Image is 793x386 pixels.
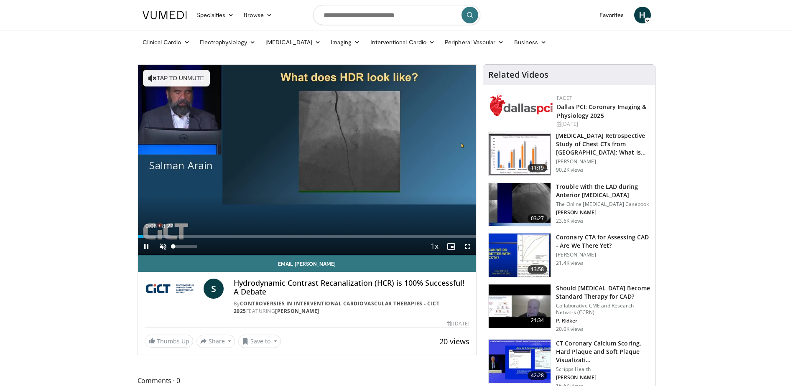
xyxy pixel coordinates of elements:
p: [PERSON_NAME] [556,251,650,258]
a: Interventional Cardio [365,34,440,51]
button: Save to [238,335,281,348]
span: 21:34 [528,316,548,325]
img: 34b2b9a4-89e5-4b8c-b553-8a638b61a706.150x105_q85_crop-smart_upscale.jpg [489,234,551,277]
p: Scripps Health [556,366,650,373]
a: 11:19 [MEDICAL_DATA] Retrospective Study of Chest CTs from [GEOGRAPHIC_DATA]: What is the Re… [PE... [488,132,650,176]
input: Search topics, interventions [313,5,480,25]
span: 03:27 [528,214,548,223]
h3: Coronary CTA for Assessing CAD - Are We There Yet? [556,233,650,250]
p: 20.0K views [556,326,584,333]
button: Unmute [155,238,171,255]
p: 21.4K views [556,260,584,267]
a: H [634,7,651,23]
a: 21:34 Should [MEDICAL_DATA] Become Standard Therapy for CAD? Collaborative CME and Research Netwo... [488,284,650,333]
a: 13:58 Coronary CTA for Assessing CAD - Are We There Yet? [PERSON_NAME] 21.4K views [488,233,650,277]
a: Dallas PCI: Coronary Imaging & Physiology 2025 [557,103,646,119]
span: 8:22 [162,223,173,229]
div: Volume Level [173,245,197,248]
a: Electrophysiology [195,34,260,51]
img: c2eb46a3-50d3-446d-a553-a9f8510c7760.150x105_q85_crop-smart_upscale.jpg [489,132,551,175]
img: eb63832d-2f75-457d-8c1a-bbdc90eb409c.150x105_q85_crop-smart_upscale.jpg [489,284,551,328]
p: 23.6K views [556,218,584,224]
span: 13:58 [528,265,548,274]
p: [PERSON_NAME] [556,158,650,165]
h3: Should [MEDICAL_DATA] Become Standard Therapy for CAD? [556,284,650,301]
p: [PERSON_NAME] [556,209,650,216]
button: Pause [138,238,155,255]
p: [PERSON_NAME] [556,374,650,381]
span: 11:19 [528,164,548,172]
p: 90.2K views [556,167,584,173]
span: Comments 0 [138,375,477,386]
p: P. Ridker [556,317,650,324]
a: Specialties [192,7,239,23]
a: Browse [239,7,277,23]
img: ABqa63mjaT9QMpl35hMDoxOmtxO3TYNt_2.150x105_q85_crop-smart_upscale.jpg [489,183,551,226]
span: 0:08 [145,223,157,229]
img: VuMedi Logo [143,11,187,19]
video-js: Video Player [138,65,477,255]
img: 939357b5-304e-4393-95de-08c51a3c5e2a.png.150x105_q85_autocrop_double_scale_upscale_version-0.2.png [490,94,553,116]
span: / [159,223,161,229]
a: [MEDICAL_DATA] [260,34,326,51]
a: Imaging [326,34,365,51]
p: The Online [MEDICAL_DATA] Casebook [556,201,650,208]
h4: Hydrodynamic Contrast Recanalization (HCR) is 100% Successful! A Debate [234,279,469,297]
a: Controversies in Interventional Cardiovascular Therapies - CICT 2025 [234,300,440,315]
button: Enable picture-in-picture mode [443,238,459,255]
h3: Trouble with the LAD during Anterior [MEDICAL_DATA] [556,183,650,199]
button: Share [196,335,235,348]
img: 4ea3ec1a-320e-4f01-b4eb-a8bc26375e8f.150x105_q85_crop-smart_upscale.jpg [489,340,551,383]
h4: Related Videos [488,70,548,80]
a: 03:27 Trouble with the LAD during Anterior [MEDICAL_DATA] The Online [MEDICAL_DATA] Casebook [PER... [488,183,650,227]
a: Business [509,34,552,51]
a: Favorites [594,7,629,23]
div: [DATE] [447,320,469,328]
button: Fullscreen [459,238,476,255]
h3: CT Coronary Calcium Scoring, Hard Plaque and Soft Plaque Visualizati… [556,339,650,364]
a: Email [PERSON_NAME] [138,255,477,272]
img: Controversies in Interventional Cardiovascular Therapies - CICT 2025 [145,279,200,299]
div: [DATE] [557,120,648,128]
a: [PERSON_NAME] [275,307,319,315]
a: Peripheral Vascular [440,34,509,51]
span: 42:28 [528,371,548,380]
a: Clinical Cardio [138,34,195,51]
a: FACET [557,94,572,102]
a: Thumbs Up [145,335,193,348]
h3: [MEDICAL_DATA] Retrospective Study of Chest CTs from [GEOGRAPHIC_DATA]: What is the Re… [556,132,650,157]
div: By FEATURING [234,300,469,315]
button: Playback Rate [426,238,443,255]
div: Progress Bar [138,235,477,238]
span: 20 views [439,336,469,346]
button: Tap to unmute [143,70,210,86]
p: Collaborative CME and Research Network (CCRN) [556,302,650,316]
a: S [204,279,224,299]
